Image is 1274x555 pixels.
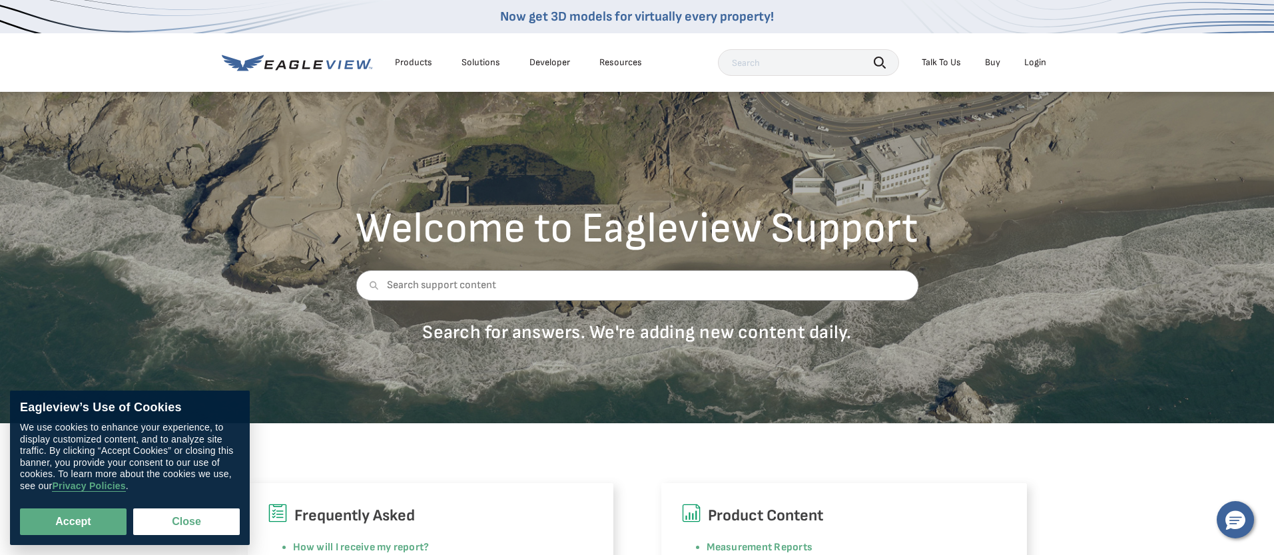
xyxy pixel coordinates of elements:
[1024,57,1046,69] div: Login
[718,49,899,76] input: Search
[133,508,240,535] button: Close
[356,208,918,250] h2: Welcome to Eagleview Support
[356,270,918,301] input: Search support content
[20,422,240,492] div: We use cookies to enhance your experience, to display customized content, and to analyze site tra...
[395,57,432,69] div: Products
[20,401,240,415] div: Eagleview’s Use of Cookies
[293,541,430,554] a: How will I receive my report?
[1217,501,1254,538] button: Hello, have a question? Let’s chat.
[529,57,570,69] a: Developer
[599,57,642,69] div: Resources
[268,503,593,528] h6: Frequently Asked
[462,57,500,69] div: Solutions
[707,541,813,554] a: Measurement Reports
[922,57,961,69] div: Talk To Us
[681,503,1007,528] h6: Product Content
[52,480,125,492] a: Privacy Policies
[356,321,918,344] p: Search for answers. We're adding new content daily.
[20,508,127,535] button: Accept
[500,9,774,25] a: Now get 3D models for virtually every property!
[985,57,1000,69] a: Buy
